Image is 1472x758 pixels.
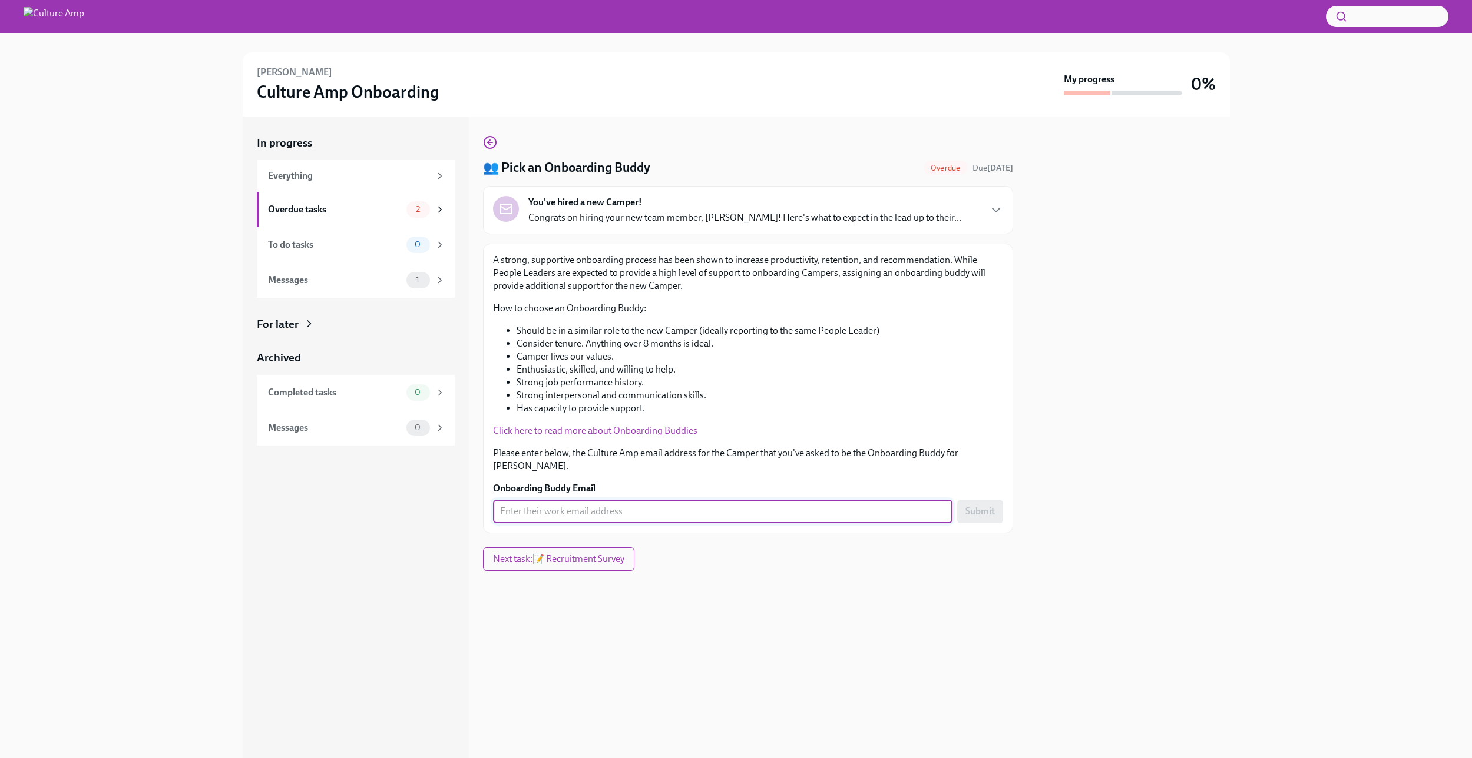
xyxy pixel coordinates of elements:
input: Enter their work email address [493,500,952,523]
li: Strong job performance history. [517,376,1003,389]
strong: You've hired a new Camper! [528,196,642,209]
a: In progress [257,135,455,151]
a: Click here to read more about Onboarding Buddies [493,425,697,436]
h3: 0% [1191,74,1216,95]
h4: 👥 Pick an Onboarding Buddy [483,159,650,177]
span: October 8th, 2025 10:00 [972,162,1013,174]
span: Next task : 📝 Recruitment Survey [493,553,624,565]
div: For later [257,317,299,332]
div: Messages [268,274,402,287]
p: A strong, supportive onboarding process has been shown to increase productivity, retention, and r... [493,254,1003,292]
div: To do tasks [268,238,402,251]
label: Onboarding Buddy Email [493,482,1003,495]
img: Culture Amp [24,7,84,26]
div: Everything [268,169,430,182]
p: How to choose an Onboarding Buddy: [493,302,1003,315]
li: Camper lives our values. [517,350,1003,363]
span: 1 [409,275,426,284]
span: 0 [408,388,428,397]
a: To do tasks0 [257,227,455,262]
strong: My progress [1064,73,1114,86]
p: Please enter below, the Culture Amp email address for the Camper that you've asked to be the Onbo... [493,447,1003,473]
h6: [PERSON_NAME] [257,66,332,79]
div: Overdue tasks [268,203,402,216]
a: For later [257,317,455,332]
li: Should be in a similar role to the new Camper (ideally reporting to the same People Leader) [517,324,1003,337]
span: Overdue [924,164,967,172]
li: Has capacity to provide support. [517,402,1003,415]
li: Strong interpersonal and communication skills. [517,389,1003,402]
span: Due [972,163,1013,173]
a: Everything [257,160,455,192]
li: Consider tenure. Anything over 8 months is ideal. [517,337,1003,350]
div: Messages [268,421,402,434]
a: Archived [257,350,455,365]
div: Completed tasks [268,386,402,399]
a: Overdue tasks2 [257,192,455,227]
span: 0 [408,423,428,432]
button: Next task:📝 Recruitment Survey [483,547,634,571]
h3: Culture Amp Onboarding [257,81,439,102]
li: Enthusiastic, skilled, and willing to help. [517,363,1003,376]
span: 2 [409,205,427,214]
a: Completed tasks0 [257,375,455,410]
p: Congrats on hiring your new team member, [PERSON_NAME]! Here's what to expect in the lead up to t... [528,211,961,224]
span: 0 [408,240,428,249]
strong: [DATE] [987,163,1013,173]
a: Messages0 [257,410,455,446]
a: Messages1 [257,262,455,298]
